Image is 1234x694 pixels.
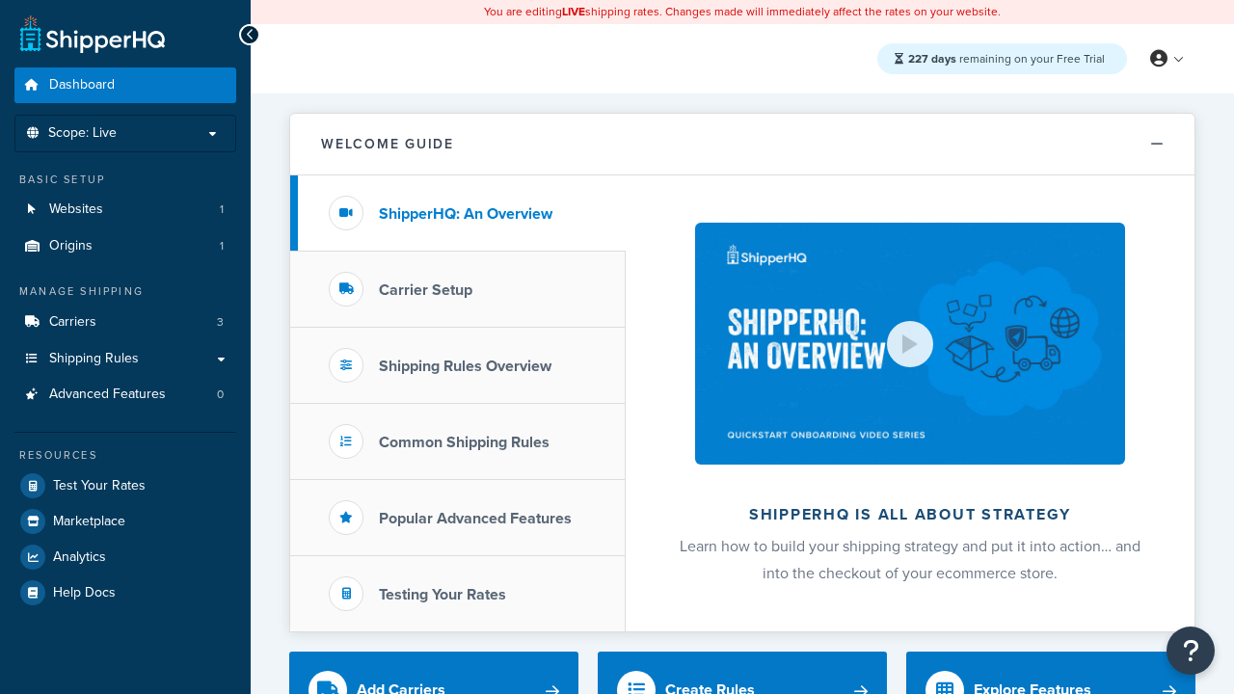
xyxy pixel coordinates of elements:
[220,238,224,254] span: 1
[48,125,117,142] span: Scope: Live
[379,205,552,223] h3: ShipperHQ: An Overview
[49,201,103,218] span: Websites
[14,228,236,264] a: Origins1
[14,228,236,264] li: Origins
[14,192,236,227] a: Websites1
[14,540,236,574] a: Analytics
[14,377,236,413] a: Advanced Features0
[321,137,454,151] h2: Welcome Guide
[379,586,506,603] h3: Testing Your Rates
[695,223,1125,465] img: ShipperHQ is all about strategy
[49,77,115,93] span: Dashboard
[14,504,236,539] a: Marketplace
[14,447,236,464] div: Resources
[379,434,550,451] h3: Common Shipping Rules
[49,238,93,254] span: Origins
[49,387,166,403] span: Advanced Features
[562,3,585,20] b: LIVE
[1167,627,1215,675] button: Open Resource Center
[14,377,236,413] li: Advanced Features
[14,575,236,610] a: Help Docs
[14,172,236,188] div: Basic Setup
[53,514,125,530] span: Marketplace
[49,351,139,367] span: Shipping Rules
[14,67,236,103] a: Dashboard
[53,585,116,601] span: Help Docs
[14,341,236,377] a: Shipping Rules
[677,506,1143,523] h2: ShipperHQ is all about strategy
[217,314,224,331] span: 3
[53,478,146,494] span: Test Your Rates
[379,358,551,375] h3: Shipping Rules Overview
[14,305,236,340] a: Carriers3
[220,201,224,218] span: 1
[14,305,236,340] li: Carriers
[217,387,224,403] span: 0
[49,314,96,331] span: Carriers
[908,50,1105,67] span: remaining on your Free Trial
[379,510,572,527] h3: Popular Advanced Features
[680,535,1140,584] span: Learn how to build your shipping strategy and put it into action… and into the checkout of your e...
[14,283,236,300] div: Manage Shipping
[53,549,106,566] span: Analytics
[14,192,236,227] li: Websites
[14,468,236,503] a: Test Your Rates
[290,114,1194,175] button: Welcome Guide
[908,50,956,67] strong: 227 days
[379,281,472,299] h3: Carrier Setup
